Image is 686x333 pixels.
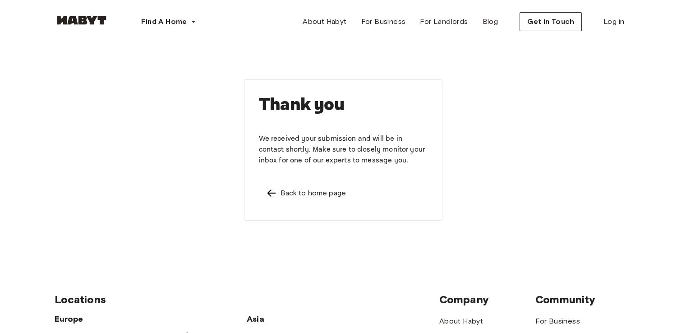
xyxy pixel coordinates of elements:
[134,13,203,31] button: Find A Home
[354,13,413,31] a: For Business
[603,16,624,27] span: Log in
[535,293,631,306] span: Community
[259,180,428,206] a: Left pointing arrowBack to home page
[266,188,277,199] img: Left pointing arrow
[247,314,343,324] span: Asia
[361,16,406,27] span: For Business
[596,13,631,31] a: Log in
[439,293,535,306] span: Company
[295,13,354,31] a: About Habyt
[475,13,506,31] a: Blog
[527,16,574,27] span: Get in Touch
[439,316,483,327] a: About Habyt
[303,16,346,27] span: About Habyt
[55,293,439,306] span: Locations
[483,16,498,27] span: Blog
[535,316,580,327] a: For Business
[413,13,475,31] a: For Landlords
[141,16,187,27] span: Find A Home
[520,12,582,31] button: Get in Touch
[420,16,468,27] span: For Landlords
[259,134,428,166] p: We received your submission and will be in contact shortly. Make sure to closely monitor your inb...
[55,314,247,324] span: Europe
[281,188,346,199] div: Back to home page
[55,16,109,25] img: Habyt
[259,94,428,116] h1: Thank you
